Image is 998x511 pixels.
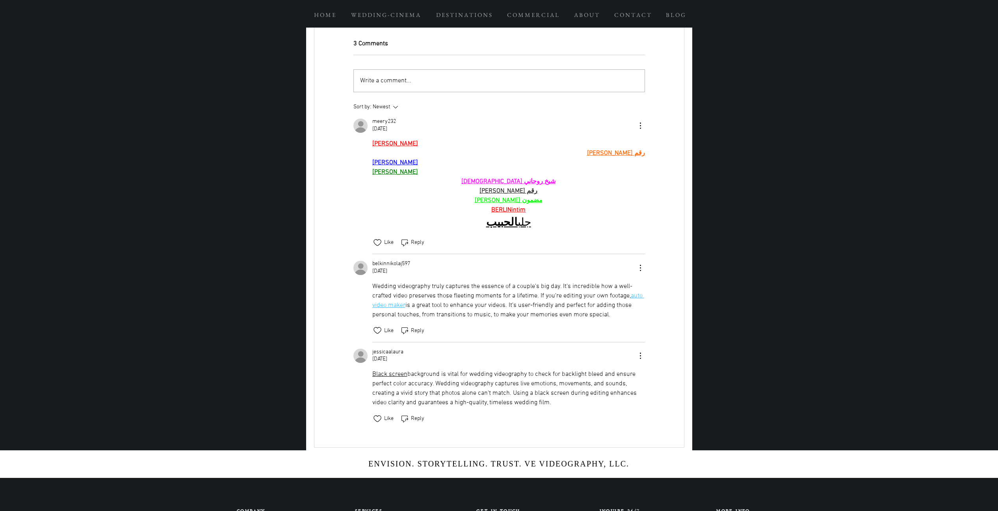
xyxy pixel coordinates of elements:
[636,121,645,130] button: More Actions
[409,239,424,246] span: Reply
[372,282,632,300] span: Wedding videography truly captures the essence of a couple's big day. It's incredible how a well-...
[353,102,464,112] button: Sort by:Newest
[372,349,403,356] a: jessicaalaura
[372,301,633,319] span: is a great tool to enhance your videos. It’s user-friendly and perfect for adding those personal ...
[372,414,383,424] button: Likes icon unchecked
[907,477,998,511] iframe: Wix Chat
[372,356,387,363] span: [DATE]
[372,118,396,126] a: meery232
[636,351,645,360] button: More Actions
[372,238,383,247] button: Likes icon unchecked
[500,8,566,22] a: C O M M E R C I A L
[610,8,655,22] p: C O N T A C T
[383,414,394,424] span: Like
[372,370,638,407] span: background is vital for wedding videography to check for backlight bleed and ensure perfect color...
[409,327,424,334] span: Reply
[432,8,496,22] p: D E S T I N A T I O N S
[354,70,645,92] button: Write a comment...
[372,126,387,133] span: [DATE]
[636,263,645,273] button: More Actions
[372,268,387,275] span: [DATE]
[372,292,644,309] a: auto video maker
[383,238,394,247] span: Like
[400,414,424,424] button: Reply
[360,77,411,85] span: Write a comment...
[662,8,689,22] p: B L O G
[353,102,373,112] span: Sort by:
[428,8,500,22] a: D E S T I N A T I O N S
[372,168,418,176] a: [PERSON_NAME]
[566,8,607,22] a: A B O U T
[343,8,428,22] a: W E D D I N G - C I N E M A
[475,197,543,204] a: [PERSON_NAME] مضمون
[607,8,658,22] a: C O N T A C T
[372,159,418,167] a: [PERSON_NAME]
[373,102,390,112] div: Newest
[658,8,693,22] a: B L O G
[461,178,556,186] a: شيخ روحاني [DEMOGRAPHIC_DATA]
[383,326,394,336] span: Like
[310,8,339,22] p: H O M E
[306,8,343,22] a: H O M E
[570,8,603,22] p: A B O U T
[400,326,424,335] button: Reply
[306,8,693,22] nav: Site
[479,187,537,195] a: رقم [PERSON_NAME]
[372,370,407,378] a: Black screen
[518,216,531,230] a: جلب
[353,41,645,47] h2: 3 Comments
[486,216,518,230] a: الحبيب
[372,260,410,268] a: belkinnikolaj597
[503,8,563,22] p: C O M M E R C I A L
[409,415,424,422] span: Reply
[368,459,629,468] span: ENVISION. STORYTELLING. TRUST. VE VIDEOGRAPHY, LLC.
[587,149,645,157] a: رقم [PERSON_NAME]
[372,326,383,335] button: Likes icon unchecked
[347,8,424,22] p: W E D D I N G - C I N E M A
[491,206,526,214] a: BERLINintim
[372,140,418,148] a: [PERSON_NAME]
[400,238,424,247] button: Reply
